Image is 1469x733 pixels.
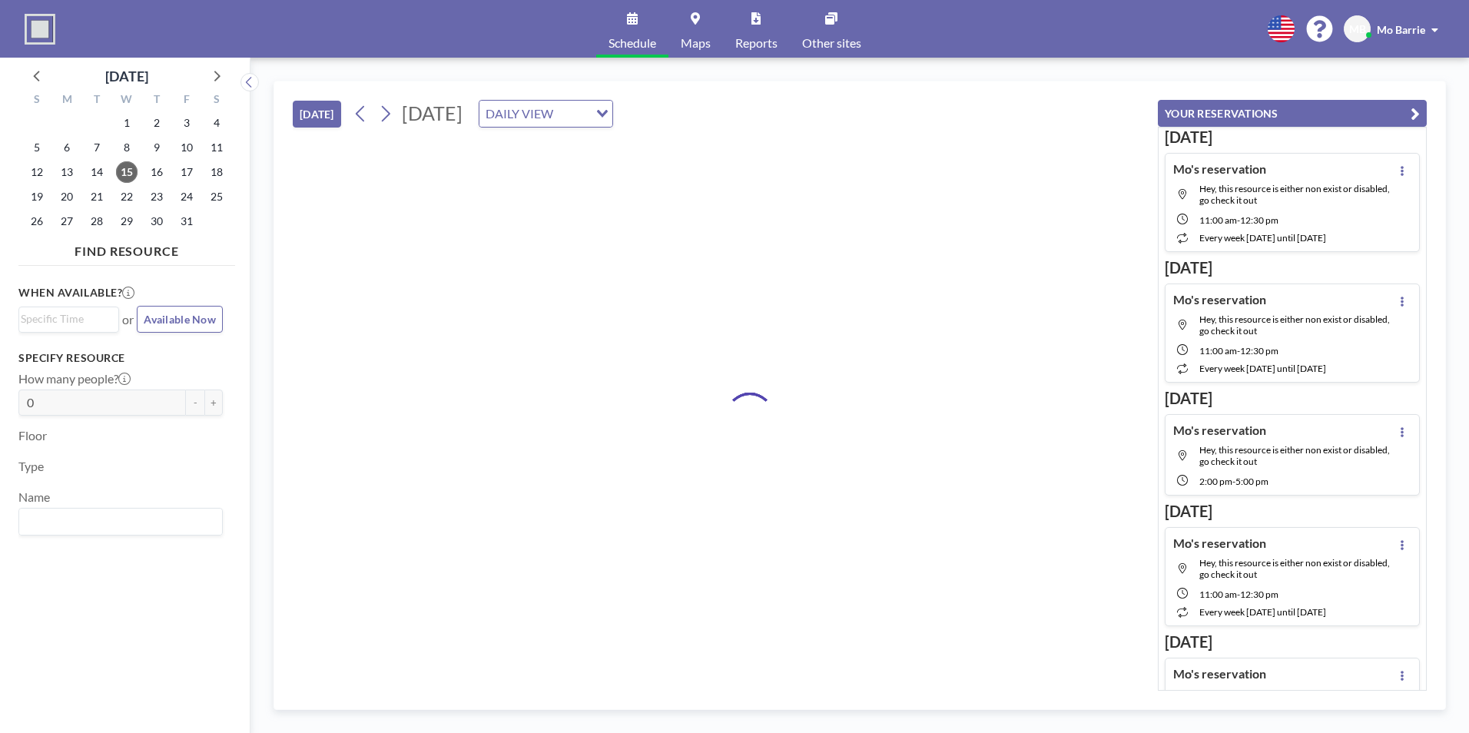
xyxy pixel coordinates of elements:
h4: Mo's reservation [1173,423,1266,438]
label: Name [18,489,50,505]
div: W [112,91,142,111]
span: every week [DATE] until [DATE] [1199,232,1326,244]
div: Search for option [19,307,118,330]
span: Wednesday, October 29, 2025 [116,211,138,232]
span: - [1237,214,1240,226]
span: Hey, this resource is either non exist or disabled, go check it out [1199,313,1390,337]
span: 11:00 AM [1199,589,1237,600]
div: S [22,91,52,111]
span: - [1237,589,1240,600]
input: Search for option [21,512,214,532]
label: Floor [18,428,47,443]
span: Available Now [144,313,216,326]
div: T [141,91,171,111]
h4: Mo's reservation [1173,666,1266,682]
button: + [204,390,223,416]
h3: [DATE] [1165,632,1420,652]
span: Friday, October 31, 2025 [176,211,197,232]
span: Hey, this resource is either non exist or disabled, go check it out [1199,183,1390,206]
span: MB [1349,22,1366,36]
h4: Mo's reservation [1173,292,1266,307]
span: Friday, October 3, 2025 [176,112,197,134]
h3: Specify resource [18,351,223,365]
span: Thursday, October 23, 2025 [146,186,167,207]
span: 2:00 PM [1199,476,1232,487]
h3: [DATE] [1165,502,1420,521]
input: Search for option [21,310,110,327]
h3: [DATE] [1165,128,1420,147]
span: Sunday, October 5, 2025 [26,137,48,158]
span: Hey, this resource is either non exist or disabled, go check it out [1199,688,1390,711]
button: Available Now [137,306,223,333]
span: 5:00 PM [1235,476,1268,487]
span: every week [DATE] until [DATE] [1199,363,1326,374]
span: Friday, October 17, 2025 [176,161,197,183]
span: every week [DATE] until [DATE] [1199,606,1326,618]
button: [DATE] [293,101,341,128]
div: Search for option [19,509,222,535]
span: Saturday, October 4, 2025 [206,112,227,134]
span: Monday, October 6, 2025 [56,137,78,158]
span: Saturday, October 25, 2025 [206,186,227,207]
span: Thursday, October 2, 2025 [146,112,167,134]
span: Friday, October 24, 2025 [176,186,197,207]
h3: [DATE] [1165,258,1420,277]
span: Friday, October 10, 2025 [176,137,197,158]
span: Wednesday, October 15, 2025 [116,161,138,183]
span: Monday, October 27, 2025 [56,211,78,232]
div: F [171,91,201,111]
span: or [122,312,134,327]
span: Wednesday, October 22, 2025 [116,186,138,207]
span: Sunday, October 19, 2025 [26,186,48,207]
label: Type [18,459,44,474]
h4: Mo's reservation [1173,536,1266,551]
span: Saturday, October 18, 2025 [206,161,227,183]
span: Hey, this resource is either non exist or disabled, go check it out [1199,444,1390,467]
span: Thursday, October 16, 2025 [146,161,167,183]
span: Wednesday, October 8, 2025 [116,137,138,158]
span: Reports [735,37,778,49]
span: 12:30 PM [1240,589,1278,600]
h4: Mo's reservation [1173,161,1266,177]
span: Sunday, October 12, 2025 [26,161,48,183]
span: Saturday, October 11, 2025 [206,137,227,158]
div: [DATE] [105,65,148,87]
div: Search for option [479,101,612,127]
div: S [201,91,231,111]
span: Sunday, October 26, 2025 [26,211,48,232]
div: M [52,91,82,111]
button: YOUR RESERVATIONS [1158,100,1427,127]
span: Thursday, October 9, 2025 [146,137,167,158]
span: Monday, October 13, 2025 [56,161,78,183]
div: T [82,91,112,111]
h4: FIND RESOURCE [18,237,235,259]
h3: [DATE] [1165,389,1420,408]
label: How many people? [18,371,131,386]
span: [DATE] [402,101,463,124]
span: 12:30 PM [1240,214,1278,226]
img: organization-logo [25,14,55,45]
span: Thursday, October 30, 2025 [146,211,167,232]
span: 12:30 PM [1240,345,1278,357]
span: Tuesday, October 7, 2025 [86,137,108,158]
span: Monday, October 20, 2025 [56,186,78,207]
span: Hey, this resource is either non exist or disabled, go check it out [1199,557,1390,580]
span: Tuesday, October 21, 2025 [86,186,108,207]
span: 11:00 AM [1199,345,1237,357]
span: - [1237,345,1240,357]
span: - [1232,476,1235,487]
input: Search for option [558,104,587,124]
span: Mo Barrie [1377,23,1425,36]
span: Schedule [608,37,656,49]
span: Wednesday, October 1, 2025 [116,112,138,134]
button: - [186,390,204,416]
span: Maps [681,37,711,49]
span: 11:00 AM [1199,214,1237,226]
span: DAILY VIEW [482,104,556,124]
span: Tuesday, October 14, 2025 [86,161,108,183]
span: Other sites [802,37,861,49]
span: Tuesday, October 28, 2025 [86,211,108,232]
